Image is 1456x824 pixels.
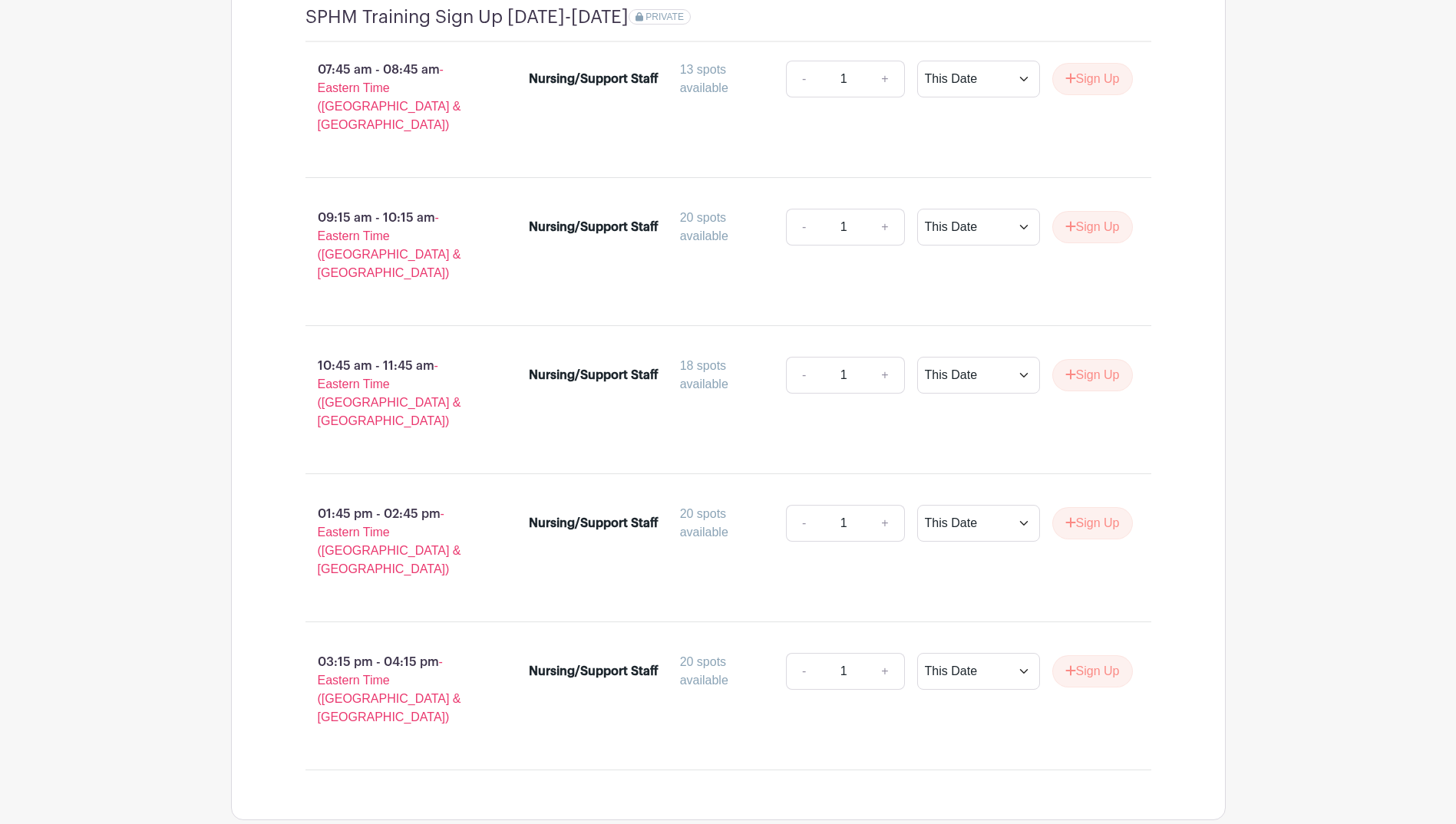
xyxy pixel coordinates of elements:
p: 03:15 pm - 04:15 pm [281,647,505,733]
span: - Eastern Time ([GEOGRAPHIC_DATA] & [GEOGRAPHIC_DATA]) [318,507,461,575]
a: + [866,505,904,542]
div: 20 spots available [680,209,774,246]
p: 01:45 pm - 02:45 pm [281,499,505,585]
a: - [786,357,821,394]
span: - Eastern Time ([GEOGRAPHIC_DATA] & [GEOGRAPHIC_DATA]) [318,211,461,279]
button: Sign Up [1052,63,1133,95]
button: Sign Up [1052,507,1133,539]
a: - [786,61,821,97]
span: PRIVATE [645,12,684,22]
div: Nursing/Support Staff [529,514,659,532]
p: 10:45 am - 11:45 am [281,351,505,437]
span: - Eastern Time ([GEOGRAPHIC_DATA] & [GEOGRAPHIC_DATA]) [318,63,461,131]
button: Sign Up [1052,211,1133,243]
div: Nursing/Support Staff [529,218,659,236]
p: 09:15 am - 10:15 am [281,203,505,288]
div: Nursing/Support Staff [529,70,659,88]
span: - Eastern Time ([GEOGRAPHIC_DATA] & [GEOGRAPHIC_DATA]) [318,655,461,723]
div: 20 spots available [680,505,774,542]
div: 20 spots available [680,653,774,690]
a: + [866,61,904,97]
div: Nursing/Support Staff [529,366,659,384]
a: - [786,653,821,690]
a: + [866,653,904,690]
h4: SPHM Training Sign Up [DATE]-[DATE] [305,6,629,28]
div: 18 spots available [680,357,774,394]
button: Sign Up [1052,655,1133,687]
a: - [786,209,821,246]
div: 13 spots available [680,61,774,97]
a: + [866,357,904,394]
p: 07:45 am - 08:45 am [281,54,505,140]
span: - Eastern Time ([GEOGRAPHIC_DATA] & [GEOGRAPHIC_DATA]) [318,359,461,427]
a: + [866,209,904,246]
div: Nursing/Support Staff [529,662,659,681]
button: Sign Up [1052,359,1133,391]
a: - [786,505,821,542]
